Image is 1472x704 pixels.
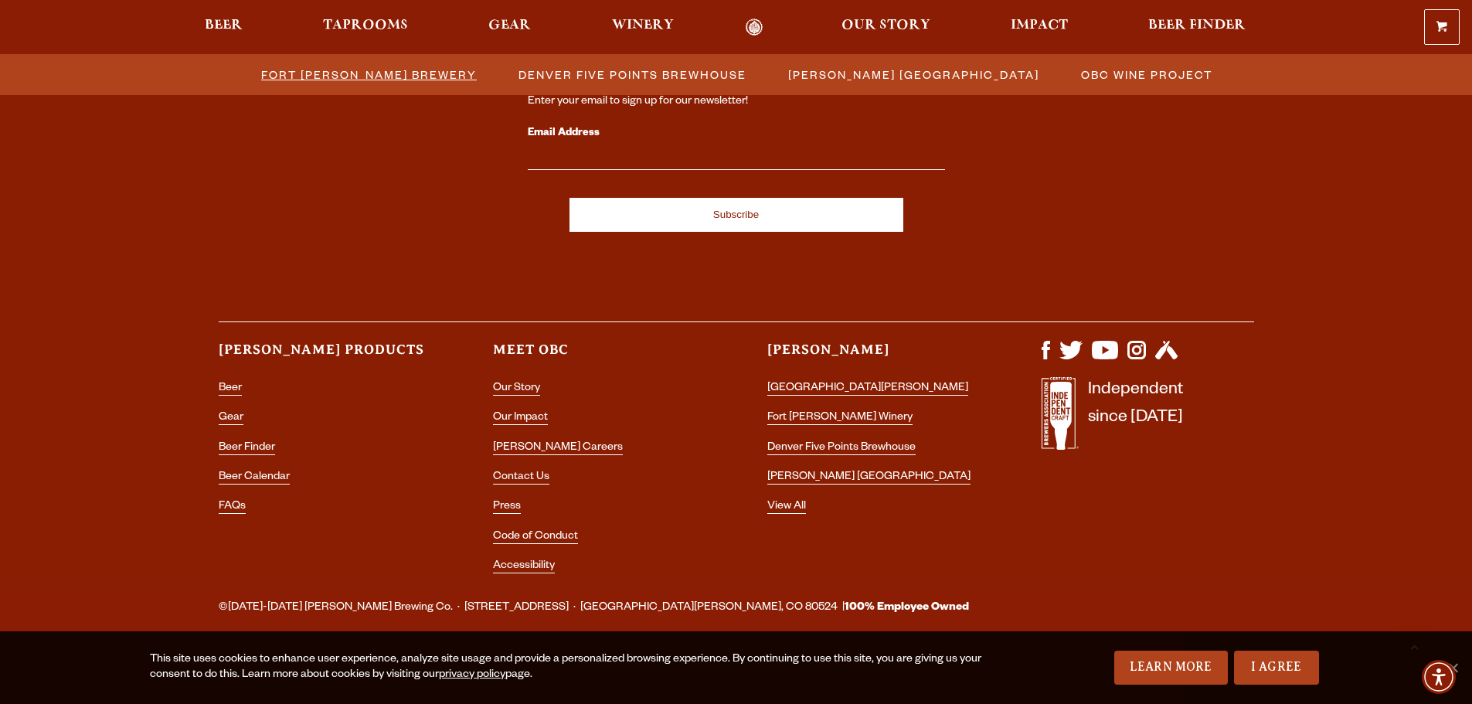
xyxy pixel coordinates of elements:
a: View All [767,501,806,514]
a: Visit us on X (formerly Twitter) [1059,352,1083,364]
a: Beer [219,383,242,396]
a: Visit us on YouTube [1092,352,1118,364]
a: Visit us on Facebook [1042,352,1050,364]
a: Impact [1001,19,1078,36]
a: Fort [PERSON_NAME] Winery [767,412,913,425]
a: Beer Finder [219,442,275,455]
a: Beer Calendar [219,471,290,485]
span: Denver Five Points Brewhouse [518,63,746,86]
label: Email Address [528,124,945,144]
a: Contact Us [493,471,549,485]
span: [PERSON_NAME] [GEOGRAPHIC_DATA] [788,63,1039,86]
a: Fort [PERSON_NAME] Brewery [252,63,484,86]
span: ©[DATE]-[DATE] [PERSON_NAME] Brewing Co. · [STREET_ADDRESS] · [GEOGRAPHIC_DATA][PERSON_NAME], CO ... [219,598,969,618]
a: Beer Finder [1138,19,1256,36]
a: Gear [219,412,243,425]
a: [PERSON_NAME] [GEOGRAPHIC_DATA] [767,471,971,485]
div: Accessibility Menu [1422,660,1456,694]
span: Our Story [841,19,930,32]
p: Independent since [DATE] [1088,377,1183,458]
a: Our Story [831,19,940,36]
a: [PERSON_NAME] [GEOGRAPHIC_DATA] [779,63,1047,86]
a: Our Story [493,383,540,396]
span: OBC Wine Project [1081,63,1212,86]
a: OBC Wine Project [1072,63,1220,86]
span: Beer [205,19,243,32]
h3: [PERSON_NAME] Products [219,341,431,372]
a: Taprooms [313,19,418,36]
a: Visit us on Untappd [1155,352,1178,364]
div: Enter your email to sign up for our newsletter! [528,94,945,110]
a: Odell Home [726,19,784,36]
a: Beer [195,19,253,36]
div: This site uses cookies to enhance user experience, analyze site usage and provide a personalized ... [150,652,987,683]
a: Scroll to top [1395,627,1433,665]
input: Subscribe [569,198,903,232]
span: Taprooms [323,19,408,32]
span: Beer Finder [1148,19,1246,32]
h3: Meet OBC [493,341,705,372]
a: Denver Five Points Brewhouse [767,442,916,455]
span: Impact [1011,19,1068,32]
span: Winery [612,19,674,32]
a: Denver Five Points Brewhouse [509,63,754,86]
a: Press [493,501,521,514]
a: [GEOGRAPHIC_DATA][PERSON_NAME] [767,383,968,396]
a: I Agree [1234,651,1319,685]
span: Gear [488,19,531,32]
span: Fort [PERSON_NAME] Brewery [261,63,477,86]
a: Visit us on Instagram [1127,352,1146,364]
h3: [PERSON_NAME] [767,341,980,372]
strong: 100% Employee Owned [845,602,969,614]
a: privacy policy [439,669,505,682]
a: Learn More [1114,651,1228,685]
a: FAQs [219,501,246,514]
a: Code of Conduct [493,531,578,544]
a: Winery [602,19,684,36]
a: [PERSON_NAME] Careers [493,442,623,455]
a: Accessibility [493,560,555,573]
a: Our Impact [493,412,548,425]
a: Gear [478,19,541,36]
